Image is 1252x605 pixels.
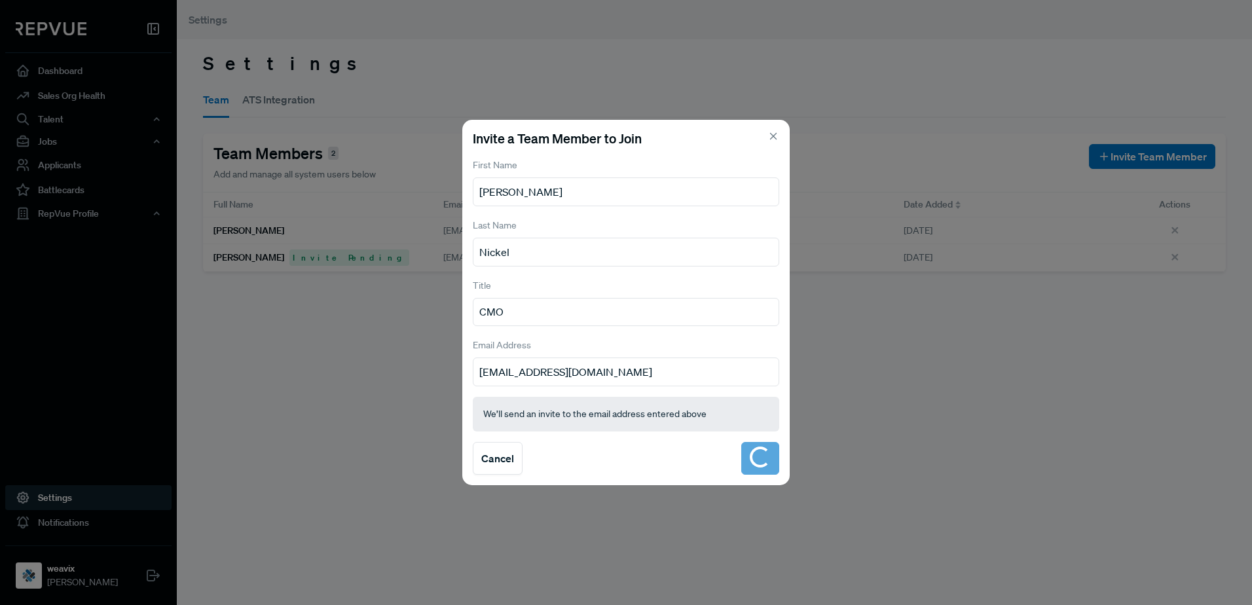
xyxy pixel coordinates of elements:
[473,219,517,232] label: Last Name
[473,442,523,475] button: Cancel
[483,407,769,421] p: We’ll send an invite to the email address entered above
[473,279,491,293] label: Title
[473,357,779,386] input: johndoe@company.com
[473,158,517,172] label: First Name
[473,130,779,146] h5: Invite a Team Member to Join
[473,339,531,352] label: Email Address
[473,177,779,206] input: John
[473,238,779,266] input: Doe
[473,298,779,327] input: Title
